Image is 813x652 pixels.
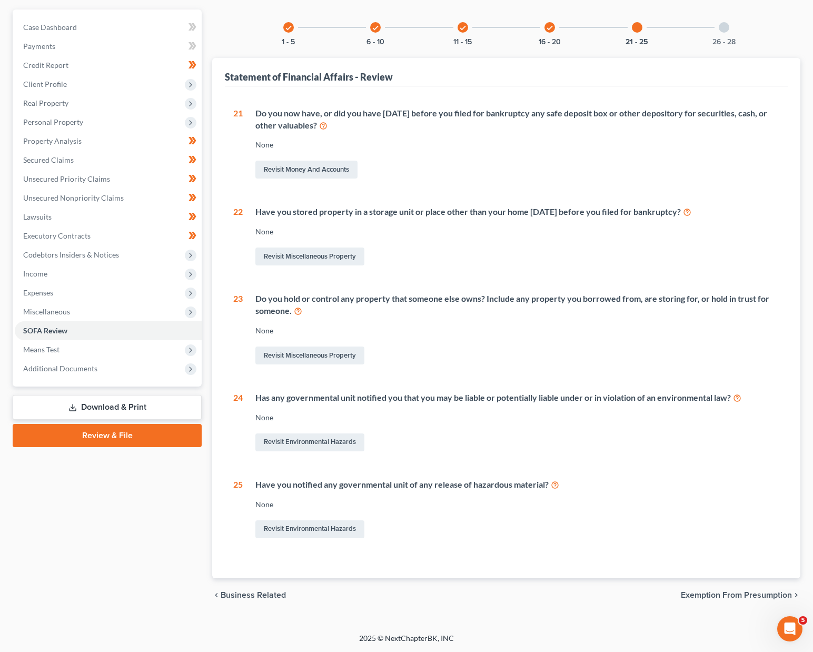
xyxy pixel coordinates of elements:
span: Personal Property [23,117,83,126]
span: Case Dashboard [23,23,77,32]
div: 22 [233,206,243,268]
span: Secured Claims [23,155,74,164]
a: Review & File [13,424,202,447]
button: 1 - 5 [282,38,295,46]
i: chevron_left [212,591,221,599]
div: None [255,226,779,237]
a: Revisit Environmental Hazards [255,433,364,451]
button: Exemption from Presumption chevron_right [681,591,800,599]
div: Have you notified any governmental unit of any release of hazardous material? [255,479,779,491]
i: check [372,24,379,32]
a: Revisit Money and Accounts [255,161,358,179]
div: None [255,499,779,510]
div: None [255,412,779,423]
span: 5 [799,616,807,625]
button: 6 - 10 [366,38,384,46]
a: Lawsuits [15,208,202,226]
i: check [459,24,467,32]
a: Revisit Miscellaneous Property [255,347,364,364]
a: Credit Report [15,56,202,75]
span: Unsecured Priority Claims [23,174,110,183]
span: Payments [23,42,55,51]
span: Real Property [23,98,68,107]
span: Means Test [23,345,60,354]
a: SOFA Review [15,321,202,340]
div: 21 [233,107,243,181]
div: Have you stored property in a storage unit or place other than your home [DATE] before you filed ... [255,206,779,218]
span: Exemption from Presumption [681,591,792,599]
span: Property Analysis [23,136,82,145]
div: Has any governmental unit notified you that you may be liable or potentially liable under or in v... [255,392,779,404]
i: chevron_right [792,591,800,599]
div: 24 [233,392,243,453]
a: Executory Contracts [15,226,202,245]
span: Expenses [23,288,53,297]
a: Secured Claims [15,151,202,170]
a: Unsecured Priority Claims [15,170,202,189]
a: Property Analysis [15,132,202,151]
span: Additional Documents [23,364,97,373]
div: None [255,325,779,336]
button: chevron_left Business Related [212,591,286,599]
a: Payments [15,37,202,56]
div: 25 [233,479,243,540]
iframe: Intercom live chat [777,616,802,641]
span: Income [23,269,47,278]
span: Credit Report [23,61,68,70]
span: Unsecured Nonpriority Claims [23,193,124,202]
span: Lawsuits [23,212,52,221]
a: Revisit Miscellaneous Property [255,248,364,265]
span: Miscellaneous [23,307,70,316]
button: 21 - 25 [626,38,648,46]
div: None [255,140,779,150]
button: 11 - 15 [453,38,472,46]
button: 16 - 20 [539,38,561,46]
div: Statement of Financial Affairs - Review [225,71,393,83]
a: Download & Print [13,395,202,420]
a: Unsecured Nonpriority Claims [15,189,202,208]
div: Do you now have, or did you have [DATE] before you filed for bankruptcy any safe deposit box or o... [255,107,779,132]
span: Business Related [221,591,286,599]
div: Do you hold or control any property that someone else owns? Include any property you borrowed fro... [255,293,779,317]
i: check [285,24,292,32]
span: Codebtors Insiders & Notices [23,250,119,259]
a: Revisit Environmental Hazards [255,520,364,538]
i: check [546,24,553,32]
button: 26 - 28 [712,38,736,46]
span: Client Profile [23,80,67,88]
div: 23 [233,293,243,367]
span: Executory Contracts [23,231,91,240]
span: SOFA Review [23,326,67,335]
a: Case Dashboard [15,18,202,37]
div: 2025 © NextChapterBK, INC [106,633,707,652]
